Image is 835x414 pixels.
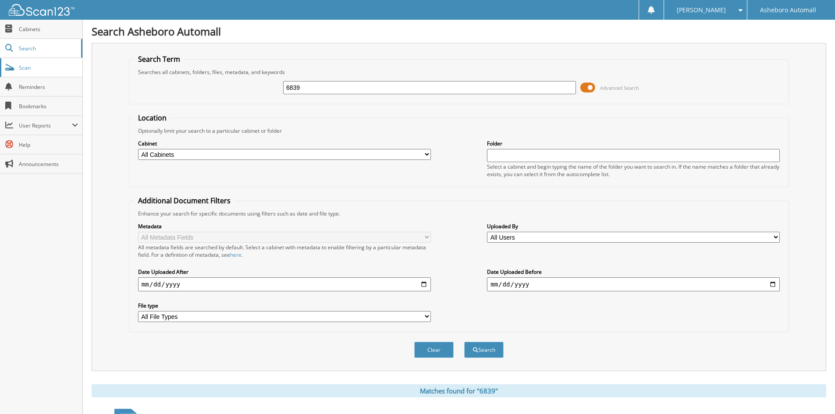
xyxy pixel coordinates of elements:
span: Help [19,141,78,149]
label: Date Uploaded After [138,268,431,276]
button: Clear [414,342,454,358]
div: Matches found for "6839" [92,384,826,397]
span: Asheboro Automall [760,7,816,13]
legend: Search Term [134,54,185,64]
span: Reminders [19,83,78,91]
span: Scan [19,64,78,71]
span: Advanced Search [600,85,639,91]
h1: Search Asheboro Automall [92,24,826,39]
label: Metadata [138,223,431,230]
legend: Location [134,113,171,123]
input: start [138,277,431,291]
span: Search [19,45,77,52]
label: Uploaded By [487,223,780,230]
a: here [230,251,242,258]
label: Cabinet [138,140,431,147]
span: Announcements [19,160,78,168]
label: Date Uploaded Before [487,268,780,276]
img: scan123-logo-white.svg [9,4,75,16]
input: end [487,277,780,291]
button: Search [464,342,504,358]
span: User Reports [19,122,72,129]
span: Bookmarks [19,103,78,110]
span: [PERSON_NAME] [677,7,726,13]
iframe: Chat Widget [791,372,835,414]
div: Select a cabinet and begin typing the name of the folder you want to search in. If the name match... [487,163,780,178]
legend: Additional Document Filters [134,196,235,205]
label: Folder [487,140,780,147]
label: File type [138,302,431,309]
div: All metadata fields are searched by default. Select a cabinet with metadata to enable filtering b... [138,244,431,258]
span: Cabinets [19,25,78,33]
div: Searches all cabinets, folders, files, metadata, and keywords [134,68,784,76]
div: Optionally limit your search to a particular cabinet or folder [134,127,784,134]
div: Enhance your search for specific documents using filters such as date and file type. [134,210,784,217]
